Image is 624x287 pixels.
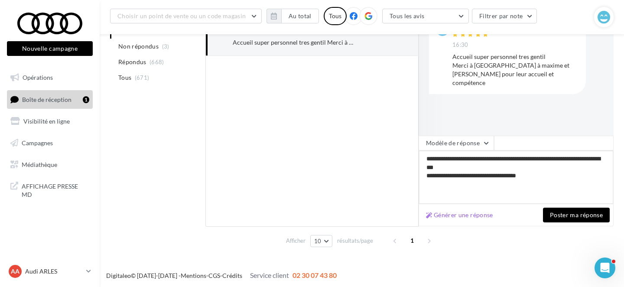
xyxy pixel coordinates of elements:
div: Accueil super personnel tres gentil Merci à [GEOGRAPHIC_DATA] à maxime et [PERSON_NAME] pour leur... [452,52,579,87]
p: Audi ARLES [25,267,83,276]
span: Répondus [118,58,146,66]
span: 16:30 [452,41,468,49]
button: Choisir un point de vente ou un code magasin [110,9,262,23]
span: Service client [250,271,289,279]
span: Afficher [286,237,305,245]
a: CGS [208,272,220,279]
button: Au total [266,9,319,23]
span: 02 30 07 43 80 [292,271,337,279]
span: (668) [149,59,164,65]
span: Opérations [23,74,53,81]
span: Boîte de réception [22,95,71,103]
a: AA Audi ARLES [7,263,93,280]
a: Mentions [181,272,206,279]
span: AFFICHAGE PRESSE MD [22,180,89,199]
span: Tous les avis [390,12,425,20]
span: 10 [314,238,322,245]
div: Tous [324,7,347,25]
iframe: Intercom live chat [595,258,615,278]
a: Crédits [222,272,242,279]
button: Poster ma réponse [543,208,610,222]
div: Accueil super personnel tres gentil Merci à [GEOGRAPHIC_DATA] à maxime et [PERSON_NAME] pour leur... [233,38,354,47]
button: Filtrer par note [472,9,537,23]
span: (3) [162,43,169,50]
a: Visibilité en ligne [5,112,94,130]
span: Choisir un point de vente ou un code magasin [117,12,246,20]
span: 1 [405,234,419,248]
a: Boîte de réception1 [5,90,94,109]
button: Générer une réponse [422,210,497,220]
button: Modèle de réponse [419,136,494,150]
span: © [DATE]-[DATE] - - - [106,272,337,279]
span: Médiathèque [22,160,57,168]
a: AFFICHAGE PRESSE MD [5,177,94,202]
a: Digitaleo [106,272,131,279]
button: Nouvelle campagne [7,41,93,56]
span: Visibilité en ligne [23,117,70,125]
a: Opérations [5,68,94,87]
span: Campagnes [22,139,53,147]
span: résultats/page [337,237,373,245]
div: 1 [83,96,89,103]
button: Tous les avis [382,9,469,23]
button: Au total [281,9,319,23]
span: AA [11,267,19,276]
a: Médiathèque [5,156,94,174]
span: Non répondus [118,42,159,51]
span: Tous [118,73,131,82]
span: (671) [135,74,149,81]
button: 10 [310,235,332,247]
a: Campagnes [5,134,94,152]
